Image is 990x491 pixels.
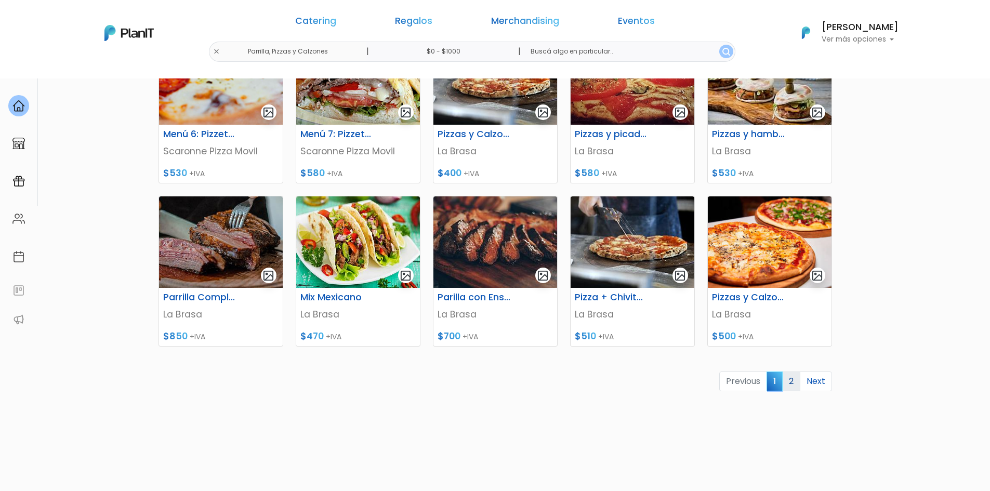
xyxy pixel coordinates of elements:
[12,213,25,225] img: people-662611757002400ad9ed0e3c099ab2801c6687ba6c219adb57efc949bc21e19d.svg
[712,167,736,179] span: $530
[104,25,154,41] img: PlanIt Logo
[438,167,461,179] span: $400
[722,48,730,56] img: search_button-432b6d5273f82d61273b3651a40e1bd1b912527efae98b1b7a1b2c0702e16a8d.svg
[296,33,420,183] a: gallery-light Menú 7: Pizzetas + Chivitos de Lomo al Pan Scaronne Pizza Movil $580 +IVA
[811,270,823,282] img: gallery-light
[811,107,823,118] img: gallery-light
[300,308,416,321] p: La Brasa
[491,17,559,29] a: Merchandising
[400,107,412,118] img: gallery-light
[569,129,654,140] h6: Pizzas y picada [PERSON_NAME]
[326,331,341,342] span: +IVA
[438,308,553,321] p: La Brasa
[706,292,791,303] h6: Pizzas y Calzones + Bebida
[163,308,279,321] p: La Brasa
[575,167,599,179] span: $580
[463,331,478,342] span: +IVA
[300,167,325,179] span: $580
[300,144,416,158] p: Scaronne Pizza Movil
[159,196,283,347] a: gallery-light Parrilla Completa con Mesa de Ensaladas La Brasa $850 +IVA
[262,270,274,282] img: gallery-light
[54,10,150,30] div: ¿Necesitás ayuda?
[800,371,832,391] a: Next
[395,17,432,29] a: Regalos
[575,308,690,321] p: La Brasa
[431,292,517,303] h6: Parilla con Ensaladas
[767,371,783,391] span: 1
[12,250,25,263] img: calendar-87d922413cdce8b2cf7b7f5f62616a5cf9e4887200fb71536465627b3292af00.svg
[189,168,205,179] span: +IVA
[431,129,517,140] h6: Pizzas y Calzones
[12,137,25,150] img: marketplace-4ceaa7011d94191e9ded77b95e3339b90024bf715f7c57f8cf31f2d8c509eaba.svg
[618,17,655,29] a: Eventos
[822,23,899,32] h6: [PERSON_NAME]
[674,270,686,282] img: gallery-light
[294,292,379,303] h6: Mix Mexicano
[400,270,412,282] img: gallery-light
[12,100,25,112] img: home-e721727adea9d79c4d83392d1f703f7f8bce08238fde08b1acbfd93340b81755.svg
[296,196,420,347] a: gallery-light Mix Mexicano La Brasa $470 +IVA
[795,21,817,44] img: PlanIt Logo
[712,330,736,342] span: $500
[262,107,274,118] img: gallery-light
[163,144,279,158] p: Scaronne Pizza Movil
[157,129,242,140] h6: Menú 6: Pizzetas + Tablas + Sándwiches Calientes
[300,330,324,342] span: $470
[570,33,695,183] a: gallery-light Pizzas y picada [PERSON_NAME] La Brasa $580 +IVA
[163,167,187,179] span: $530
[712,144,827,158] p: La Brasa
[571,196,694,288] img: thumb_pizza.jpg
[707,33,832,183] a: gallery-light Pizzas y hamburguesas La Brasa $530 +IVA
[159,196,283,288] img: thumb_photo-1529692236671-f1f6cf9683ba__1_.jpg
[438,330,460,342] span: $700
[213,48,220,55] img: close-6986928ebcb1d6c9903e3b54e860dbc4d054630f23adef3a32610726dff6a82b.svg
[159,33,283,125] img: thumb_2-1_producto_3.png
[464,168,479,179] span: +IVA
[708,196,831,288] img: thumb_istockphoto-1377372234-612x612.jpg
[575,330,596,342] span: $510
[433,33,558,183] a: gallery-light Pizzas y Calzones La Brasa $400 +IVA
[12,313,25,326] img: partners-52edf745621dab592f3b2c58e3bca9d71375a7ef29c3b500c9f145b62cc070d4.svg
[190,331,205,342] span: +IVA
[569,292,654,303] h6: Pizza + Chivitos + Calzone
[601,168,617,179] span: +IVA
[712,308,827,321] p: La Brasa
[708,33,831,125] img: thumb_Banner-pitabroodje-kipburger-2020M03-1200x600-3.jpg
[674,107,686,118] img: gallery-light
[12,284,25,297] img: feedback-78b5a0c8f98aac82b08bfc38622c3050aee476f2c9584af64705fc4e61158814.svg
[571,33,694,125] img: thumb_50715919_2208337436153872_2953978489285378048_n.jpg
[706,129,791,140] h6: Pizzas y hamburguesas
[707,196,832,347] a: gallery-light Pizzas y Calzones + Bebida La Brasa $500 +IVA
[159,33,283,183] a: gallery-light Menú 6: Pizzetas + Tablas + Sándwiches Calientes Scaronne Pizza Movil $530 +IVA
[12,175,25,188] img: campaigns-02234683943229c281be62815700db0a1741e53638e28bf9629b52c665b00959.svg
[570,196,695,347] a: gallery-light Pizza + Chivitos + Calzone La Brasa $510 +IVA
[327,168,342,179] span: +IVA
[788,19,899,46] button: PlanIt Logo [PERSON_NAME] Ver más opciones
[738,331,754,342] span: +IVA
[822,36,899,43] p: Ver más opciones
[433,33,557,125] img: thumb_pizza.jpg
[296,33,420,125] img: thumb_2-1_chivito.png
[433,196,558,347] a: gallery-light Parilla con Ensaladas La Brasa $700 +IVA
[163,330,188,342] span: $850
[598,331,614,342] span: +IVA
[295,17,336,29] a: Catering
[738,168,754,179] span: +IVA
[438,144,553,158] p: La Brasa
[522,42,735,62] input: Buscá algo en particular..
[782,371,800,391] a: 2
[294,129,379,140] h6: Menú 7: Pizzetas + Chivitos de Lomo al Pan
[575,144,690,158] p: La Brasa
[366,45,369,58] p: |
[537,270,549,282] img: gallery-light
[537,107,549,118] img: gallery-light
[157,292,242,303] h6: Parrilla Completa con Mesa de Ensaladas
[296,196,420,288] img: thumb_tacos-mexicanos.jpg
[518,45,521,58] p: |
[433,196,557,288] img: thumb_Carne.jpg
